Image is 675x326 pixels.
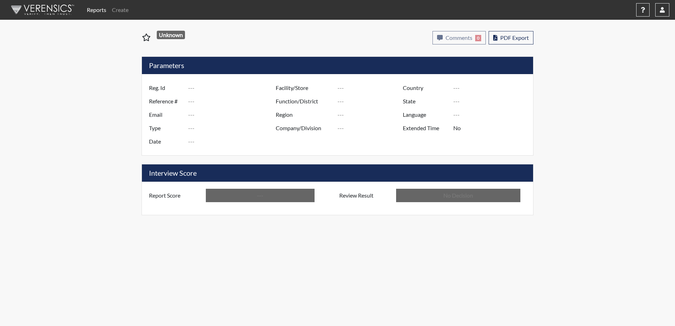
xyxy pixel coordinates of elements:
[142,164,533,182] h5: Interview Score
[270,95,337,108] label: Function/District
[475,35,481,41] span: 0
[337,95,405,108] input: ---
[453,108,531,121] input: ---
[206,189,315,202] input: ---
[396,189,520,202] input: No Decision
[144,81,188,95] label: Reg. Id
[334,189,396,202] label: Review Result
[144,121,188,135] label: Type
[157,31,185,39] span: Unknown
[500,34,529,41] span: PDF Export
[398,95,453,108] label: State
[188,95,277,108] input: ---
[144,189,206,202] label: Report Score
[270,108,337,121] label: Region
[270,121,337,135] label: Company/Division
[144,135,188,148] label: Date
[109,3,131,17] a: Create
[142,57,533,74] h5: Parameters
[188,135,277,148] input: ---
[144,108,188,121] label: Email
[432,31,486,44] button: Comments0
[337,108,405,121] input: ---
[144,95,188,108] label: Reference #
[270,81,337,95] label: Facility/Store
[84,3,109,17] a: Reports
[453,95,531,108] input: ---
[453,81,531,95] input: ---
[188,121,277,135] input: ---
[489,31,533,44] button: PDF Export
[188,108,277,121] input: ---
[446,34,472,41] span: Comments
[398,108,453,121] label: Language
[337,81,405,95] input: ---
[398,121,453,135] label: Extended Time
[337,121,405,135] input: ---
[453,121,531,135] input: ---
[188,81,277,95] input: ---
[398,81,453,95] label: Country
